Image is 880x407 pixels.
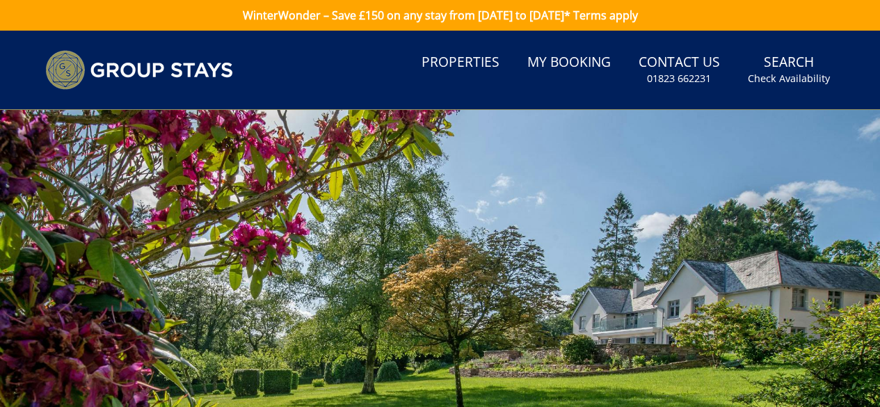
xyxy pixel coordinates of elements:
[633,47,726,93] a: Contact Us01823 662231
[45,50,233,90] img: Group Stays
[748,72,830,86] small: Check Availability
[647,72,711,86] small: 01823 662231
[416,47,505,79] a: Properties
[742,47,835,93] a: SearchCheck Availability
[522,47,616,79] a: My Booking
